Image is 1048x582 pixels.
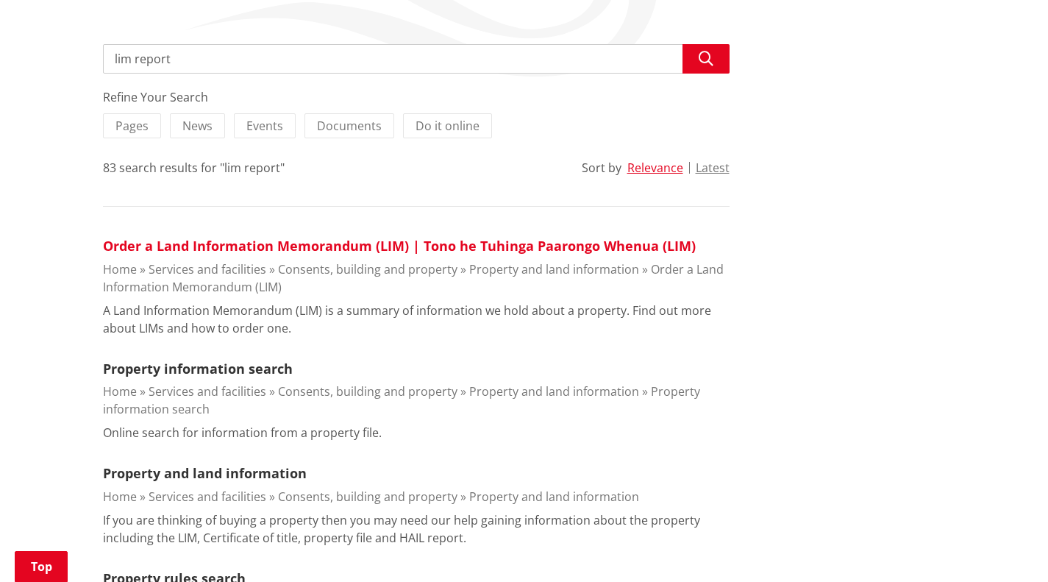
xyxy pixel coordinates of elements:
span: Events [246,118,283,134]
a: Property information search [103,360,293,377]
div: Sort by [582,159,621,177]
a: Property information search [103,383,700,417]
a: Consents, building and property [278,261,457,277]
span: News [182,118,213,134]
button: Relevance [627,161,683,174]
a: Property and land information [469,261,639,277]
a: Services and facilities [149,489,266,505]
a: Home [103,489,137,505]
a: Services and facilities [149,383,266,400]
button: Latest [696,161,730,174]
span: Pages [115,118,149,134]
p: A Land Information Memorandum (LIM) is a summary of information we hold about a property. Find ou... [103,302,730,337]
div: 83 search results for "lim report" [103,159,285,177]
span: Documents [317,118,382,134]
p: Online search for information from a property file. [103,424,382,441]
a: Property and land information [469,383,639,400]
a: Home [103,261,137,277]
iframe: Messenger Launcher [980,520,1033,573]
a: Property and land information [103,464,307,482]
a: Consents, building and property [278,489,457,505]
input: Search input [103,44,730,74]
a: Order a Land Information Memorandum (LIM) | Tono he Tuhinga Paarongo Whenua (LIM) [103,237,696,255]
a: Home [103,383,137,400]
a: Consents, building and property [278,383,457,400]
p: If you are thinking of buying a property then you may need our help gaining information about the... [103,511,730,547]
span: Do it online [416,118,480,134]
div: Refine Your Search [103,88,730,106]
a: Services and facilities [149,261,266,277]
a: Property and land information [469,489,639,505]
a: Top [15,551,68,582]
a: Order a Land Information Memorandum (LIM) [103,261,724,295]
